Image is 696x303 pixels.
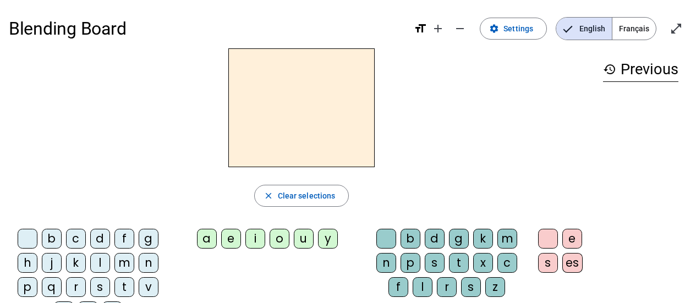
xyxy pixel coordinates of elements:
[449,18,471,40] button: Decrease font size
[489,24,499,34] mat-icon: settings
[114,253,134,273] div: m
[449,229,469,249] div: g
[556,17,656,40] mat-button-toggle-group: Language selection
[425,253,445,273] div: s
[497,229,517,249] div: m
[318,229,338,249] div: y
[90,253,110,273] div: l
[473,253,493,273] div: x
[461,277,481,297] div: s
[9,11,405,46] h1: Blending Board
[453,22,467,35] mat-icon: remove
[425,229,445,249] div: d
[562,253,583,273] div: es
[42,277,62,297] div: q
[42,253,62,273] div: j
[278,189,336,202] span: Clear selections
[473,229,493,249] div: k
[427,18,449,40] button: Increase font size
[485,277,505,297] div: z
[18,277,37,297] div: p
[480,18,547,40] button: Settings
[294,229,314,249] div: u
[197,229,217,249] div: a
[114,277,134,297] div: t
[388,277,408,297] div: f
[401,229,420,249] div: b
[497,253,517,273] div: c
[413,277,432,297] div: l
[562,229,582,249] div: e
[270,229,289,249] div: o
[66,277,86,297] div: r
[221,229,241,249] div: e
[114,229,134,249] div: f
[139,277,158,297] div: v
[556,18,612,40] span: English
[90,277,110,297] div: s
[612,18,656,40] span: Français
[431,22,445,35] mat-icon: add
[18,253,37,273] div: h
[665,18,687,40] button: Enter full screen
[670,22,683,35] mat-icon: open_in_full
[376,253,396,273] div: n
[449,253,469,273] div: t
[264,191,273,201] mat-icon: close
[254,185,349,207] button: Clear selections
[437,277,457,297] div: r
[66,253,86,273] div: k
[42,229,62,249] div: b
[66,229,86,249] div: c
[603,57,678,82] h3: Previous
[90,229,110,249] div: d
[245,229,265,249] div: i
[139,229,158,249] div: g
[414,22,427,35] mat-icon: format_size
[503,22,533,35] span: Settings
[538,253,558,273] div: s
[401,253,420,273] div: p
[603,63,616,76] mat-icon: history
[139,253,158,273] div: n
